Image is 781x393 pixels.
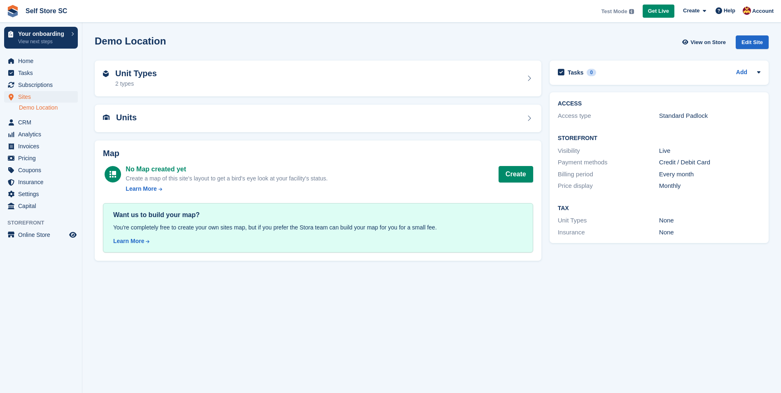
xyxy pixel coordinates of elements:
[558,216,659,225] div: Unit Types
[95,61,541,97] a: Unit Types 2 types
[558,181,659,191] div: Price display
[558,228,659,237] div: Insurance
[115,80,157,88] div: 2 types
[4,152,78,164] a: menu
[558,111,659,121] div: Access type
[587,69,596,76] div: 0
[18,79,68,91] span: Subscriptions
[18,67,68,79] span: Tasks
[736,35,769,52] a: Edit Site
[659,181,760,191] div: Monthly
[126,164,327,174] div: No Map created yet
[736,35,769,49] div: Edit Site
[558,158,659,167] div: Payment methods
[499,166,533,182] button: Create
[22,4,70,18] a: Self Store SC
[18,164,68,176] span: Coupons
[629,9,634,14] img: icon-info-grey-7440780725fd019a000dd9b08b2336e03edf1995a4989e88bcd33f0948082b44.svg
[752,7,774,15] span: Account
[4,164,78,176] a: menu
[648,7,669,15] span: Get Live
[18,55,68,67] span: Home
[558,135,760,142] h2: Storefront
[558,101,760,107] h2: ACCESS
[18,176,68,188] span: Insurance
[683,7,699,15] span: Create
[568,69,584,76] h2: Tasks
[690,38,726,47] span: View on Store
[4,229,78,241] a: menu
[659,158,760,167] div: Credit / Debit Card
[659,216,760,225] div: None
[659,146,760,156] div: Live
[4,27,78,49] a: Your onboarding View next steps
[681,35,729,49] a: View on Store
[659,228,760,237] div: None
[4,91,78,103] a: menu
[18,200,68,212] span: Capital
[103,70,109,77] img: unit-type-icn-2b2737a686de81e16bb02015468b77c625bbabd49415b5ef34ead5e3b44a266d.svg
[558,205,760,212] h2: Tax
[4,188,78,200] a: menu
[4,117,78,128] a: menu
[113,237,144,246] div: Learn More
[4,176,78,188] a: menu
[18,129,68,140] span: Analytics
[113,210,523,220] div: Want us to build your map?
[18,91,68,103] span: Sites
[4,200,78,212] a: menu
[4,55,78,67] a: menu
[19,104,78,112] a: Demo Location
[724,7,735,15] span: Help
[4,129,78,140] a: menu
[115,69,157,78] h2: Unit Types
[110,171,116,178] img: map-icn-white-8b231986280072e83805622d3debb4903e2986e43859118e7b4002611c8ef794.svg
[643,5,674,18] a: Get Live
[18,38,67,45] p: View next steps
[18,229,68,241] span: Online Store
[95,35,166,47] h2: Demo Location
[4,67,78,79] a: menu
[126,185,156,193] div: Learn More
[103,115,110,120] img: unit-icn-7be61d7bf1b0ce9d3e12c5938cc71ed9869f7b940bace4675aadf7bd6d80202e.svg
[95,105,541,132] a: Units
[18,152,68,164] span: Pricing
[601,7,627,16] span: Test Mode
[7,219,82,227] span: Storefront
[18,188,68,200] span: Settings
[18,140,68,152] span: Invoices
[68,230,78,240] a: Preview store
[7,5,19,17] img: stora-icon-8386f47178a22dfd0bd8f6a31ec36ba5ce8667c1dd55bd0f319d3a0aa187defe.svg
[743,7,751,15] img: Tom Allen
[4,140,78,152] a: menu
[103,149,533,158] h2: Map
[558,146,659,156] div: Visibility
[18,117,68,128] span: CRM
[113,237,523,246] a: Learn More
[18,31,67,37] p: Your onboarding
[736,68,747,77] a: Add
[126,185,327,193] a: Learn More
[126,174,327,183] div: Create a map of this site's layout to get a bird's eye look at your facility's status.
[558,170,659,179] div: Billing period
[659,111,760,121] div: Standard Padlock
[113,223,523,232] div: You're completely free to create your own sites map, but if you prefer the Stora team can build y...
[4,79,78,91] a: menu
[116,113,137,122] h2: Units
[659,170,760,179] div: Every month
